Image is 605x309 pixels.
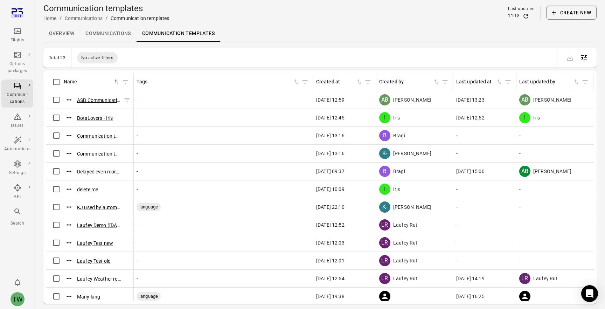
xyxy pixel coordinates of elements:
button: ASB Communication template ([DATE] 12:58) [77,97,121,104]
a: Options packages [1,49,33,77]
button: Actions [64,291,74,302]
span: [DATE] 12:03 [316,239,345,246]
span: Created by [379,78,440,86]
div: B [379,166,390,177]
span: [PERSON_NAME] [393,96,431,103]
div: Sort by last updated by in ascending order [519,78,580,86]
span: [DATE] 13:16 [316,150,345,157]
div: - [456,186,514,193]
button: Actions [64,112,74,123]
div: - [137,132,311,139]
div: Total 23 [49,55,65,60]
a: Automations [1,134,33,155]
div: AB [519,94,530,105]
div: - [519,132,591,139]
div: LR [379,237,390,248]
span: Last updated by [519,78,580,86]
button: Filter by name [120,77,131,87]
span: [PERSON_NAME] [393,150,431,157]
div: Name [64,78,113,86]
button: Delayed even more ([DATE] 09:34) [77,168,121,175]
div: - [137,168,311,175]
div: - [137,239,311,246]
button: Filter by created by [440,77,450,87]
span: [PERSON_NAME] [393,204,431,211]
span: language [137,204,161,211]
div: - [456,132,514,139]
div: LR [519,273,530,284]
div: K- [379,201,390,213]
div: I [379,112,390,123]
button: Open table configuration [577,51,591,65]
span: [PERSON_NAME] [533,96,571,103]
div: Created at [316,78,356,86]
span: Iris [393,186,400,193]
button: Create new [546,6,597,20]
div: - [456,239,514,246]
div: Flights [4,37,30,44]
div: TW [11,292,25,306]
span: Iris [393,114,400,121]
div: - [519,239,591,246]
a: Communications [80,25,137,42]
div: - [456,257,514,264]
a: Flights [1,25,33,46]
a: Communi-cations [1,80,33,108]
button: Actions [64,184,74,194]
span: Please make a selection to export [563,54,577,61]
div: Settings [4,170,30,177]
div: B [379,130,390,141]
span: Laufey Rut [533,275,558,282]
div: Search [4,220,30,227]
div: Issues [4,122,30,129]
span: [DATE] 13:23 [456,96,485,103]
span: Laufey Rut [393,221,418,228]
span: [DATE] 12:52 [456,114,485,121]
div: - [137,275,311,282]
button: BotsLovers - Iris [77,115,113,122]
button: Filter by last updated by [580,77,590,87]
span: Filter by tags [300,77,310,87]
div: Tags [137,78,293,86]
span: Name [64,78,120,86]
span: [DATE] 12:52 [316,221,345,228]
div: Last updated by [519,78,573,86]
span: Bragi [393,132,405,139]
span: [DATE] 14:19 [456,275,485,282]
div: Automations [4,146,30,153]
nav: Local navigation [43,25,597,42]
button: Refresh data [522,13,529,20]
div: Sort by last updated at in ascending order [456,78,503,86]
button: Communication template ([DATE] 13:13) [77,132,121,139]
span: Filter by created at [363,77,373,87]
div: AB [379,94,390,105]
button: Tony Wang [8,289,27,309]
button: Search [1,205,33,229]
div: LR [379,273,390,284]
span: [DATE] 12:54 [316,275,345,282]
span: [DATE] 19:38 [316,293,345,300]
div: - [456,221,514,228]
div: - [519,150,591,157]
button: Laufey Demo ([DATE] 12:51) [77,222,121,229]
div: Communication templates [111,15,169,22]
div: Sort by name in descending order [64,78,120,86]
button: Actions [64,148,74,159]
span: Laufey Rut [393,257,418,264]
span: [DATE] 12:01 [316,257,345,264]
span: [PERSON_NAME] [533,168,571,175]
div: - [137,150,311,157]
button: Filter by last updated at [503,77,513,87]
span: [DATE] 16:25 [456,293,485,300]
div: Sort by created at in ascending order [316,78,363,86]
div: - [137,221,311,228]
div: - [519,257,591,264]
button: Communication template with variables ([DATE] 13:15) [77,150,121,157]
div: Options packages [4,61,30,75]
button: Actions [64,166,74,177]
button: Actions [64,130,74,141]
div: K- [379,148,390,159]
